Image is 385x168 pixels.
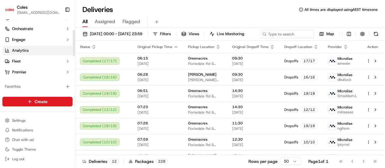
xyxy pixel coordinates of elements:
a: 📗Knowledge Base [4,84,48,95]
div: 12 / 12 [301,107,318,112]
div: 12 [110,159,119,164]
div: Packages [129,158,168,164]
img: microlise_logo.jpeg [328,73,336,81]
span: Original Pickup Time [137,44,172,49]
span: [DATE] [137,94,178,99]
span: [DATE] [137,126,178,131]
span: [DATE] [137,142,178,147]
button: Engage [2,35,72,44]
span: Microlise [337,56,353,61]
img: microlise_logo.jpeg [328,57,336,65]
span: [DATE] [232,142,275,147]
div: 19 / 19 [301,91,318,96]
span: [PERSON_NAME] [188,153,217,158]
span: Toggle Theme [12,147,36,152]
span: [DATE] [232,110,275,115]
span: 06:15 [137,56,178,61]
span: Knowledge Base [12,87,46,93]
span: 09:30 [232,56,275,61]
span: Microlise [337,105,353,110]
span: Floriedale Rd & [PERSON_NAME][STREET_ADDRESS] [188,61,223,66]
div: Action [366,44,379,49]
span: Pylon [60,102,73,106]
span: Floriedale Rd & [PERSON_NAME][STREET_ADDRESS] [188,110,223,115]
span: Orchestrate [12,26,33,32]
span: 06:28 [137,72,178,77]
span: 14:30 [232,88,275,93]
div: Favorites [2,82,72,91]
button: [EMAIL_ADDRESS][DOMAIN_NAME] [17,10,60,15]
div: Start new chat [20,57,99,63]
span: Dropoff Location [284,44,312,49]
a: 💻API Documentation [48,84,99,95]
button: [DATE] 00:00 - [DATE] 23:59 [80,30,145,38]
span: Smaddum1 [337,93,357,98]
input: Got a question? Start typing here... [16,38,108,45]
span: Chat with us! [12,137,34,142]
h1: Deliveries [82,5,113,14]
img: Coles [5,5,14,14]
span: dbullock [337,77,353,82]
button: ColesColes[EMAIL_ADDRESS][DOMAIN_NAME] [2,2,62,17]
span: Greenacres [188,121,208,126]
button: Map [316,30,337,38]
span: 14:30 [232,105,275,109]
span: Settings [12,118,26,123]
span: Map [326,31,334,37]
span: Promise [12,69,26,75]
a: Powered byPylon [42,101,73,106]
span: 12:30 [232,137,275,142]
span: Log out [12,157,24,161]
img: microlise_logo.jpeg [328,106,336,114]
img: microlise_logo.jpeg [328,122,336,130]
span: Assigned [95,18,115,25]
img: microlise_logo.jpeg [328,138,336,146]
a: Analytics [2,46,72,55]
div: 💻 [51,87,56,92]
span: [DATE] [137,78,178,82]
button: Refresh [372,30,380,38]
span: Status [80,44,90,49]
span: 07:26 [137,121,178,126]
span: Create [35,99,48,105]
div: 10 / 10 [301,139,318,145]
span: [DATE] [137,61,178,66]
span: Dropoffs [284,140,298,145]
div: Page 1 of 1 [308,158,328,164]
span: [DATE] [137,110,178,115]
span: Floriedale Rd & [PERSON_NAME][STREET_ADDRESS] [188,126,223,131]
button: Settings [2,116,72,125]
span: [PERSON_NAME] Hwy, [PERSON_NAME], SA 5112, AU [188,78,223,82]
span: 13:15 [137,153,178,158]
span: Notifications [12,128,33,133]
span: 07:23 [137,105,178,109]
div: We're available if you need us! [20,63,76,68]
span: Dropoffs [284,75,298,80]
button: Coles [17,4,28,10]
span: Microlise [337,72,353,77]
span: Views [189,31,199,37]
span: [DATE] 00:00 - [DATE] 23:59 [90,31,142,37]
span: 06:51 [137,88,178,93]
span: 17:30 [232,153,275,158]
span: Pickup Location [188,44,214,49]
button: Log out [2,155,72,163]
input: Type to search [260,30,314,38]
span: Dropoffs [284,107,298,112]
div: 19 / 19 [301,123,318,129]
span: 11:30 [232,121,275,126]
span: Greenacres [188,137,208,142]
span: Provider [328,44,342,49]
span: Greenacres [188,56,208,61]
button: Views [179,30,202,38]
span: API Documentation [57,87,97,93]
span: Floriedale Rd & [PERSON_NAME][STREET_ADDRESS] [188,142,223,147]
span: Filters [160,31,171,37]
button: Filters [150,30,174,38]
span: All times are displayed using AEST timezone [304,7,378,12]
span: Flagged [122,18,140,25]
p: Welcome 👋 [6,24,109,33]
span: lptyrrel [337,142,353,147]
div: Deliveries [82,158,119,164]
button: Orchestrate [2,24,72,34]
